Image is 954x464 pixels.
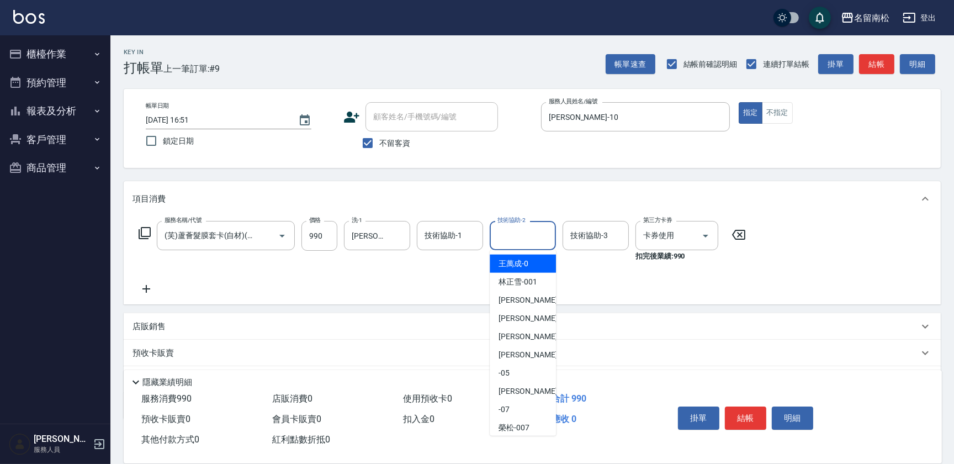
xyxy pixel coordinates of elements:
span: 紅利點數折抵 0 [272,434,330,445]
span: [PERSON_NAME] -04 [499,331,568,342]
span: 上一筆訂單:#9 [163,62,220,76]
span: 連續打單結帳 [763,59,809,70]
span: 店販消費 0 [272,393,312,404]
img: Person [9,433,31,455]
span: [PERSON_NAME] -02 [499,294,568,306]
button: 明細 [900,54,935,75]
label: 帳單日期 [146,102,169,110]
label: 服務名稱/代號 [165,216,202,224]
button: 不指定 [762,102,793,124]
span: 結帳前確認明細 [683,59,738,70]
h2: Key In [124,49,163,56]
label: 服務人員姓名/編號 [549,97,597,106]
label: 第三方卡券 [643,216,672,224]
span: [PERSON_NAME] -06 [499,386,568,397]
button: 預約管理 [4,68,106,97]
span: 業績合計 990 [534,393,586,404]
p: 服務人員 [34,445,90,455]
p: 扣完後業績: 990 [635,250,725,262]
span: 預收卡販賣 0 [141,414,190,424]
h5: [PERSON_NAME] [34,434,90,445]
span: 會員卡販賣 0 [272,414,321,424]
button: 掛單 [678,407,719,430]
p: 店販銷售 [132,321,166,333]
img: Logo [13,10,45,24]
h3: 打帳單 [124,60,163,76]
label: 技術協助-2 [497,216,526,224]
p: 隱藏業績明細 [142,377,192,388]
span: 服務消費 990 [141,393,192,404]
span: 其他付款方式 0 [141,434,199,445]
button: save [809,7,831,29]
button: 結帳 [725,407,766,430]
span: 王萬成 -0 [499,258,528,270]
button: 掛單 [818,54,854,75]
button: 客戶管理 [4,125,106,154]
span: 不留客資 [379,138,410,149]
p: 項目消費 [132,193,166,205]
span: -05 [499,367,510,379]
span: 榮松 -007 [499,422,529,434]
span: 鎖定日期 [163,135,194,147]
button: 指定 [739,102,762,124]
button: 商品管理 [4,154,106,182]
span: 使用預收卡 0 [403,393,452,404]
button: 帳單速查 [606,54,655,75]
div: 預收卡販賣 [124,340,941,366]
span: [PERSON_NAME] -03 [499,313,568,324]
button: 結帳 [859,54,894,75]
button: Open [273,227,291,245]
span: -07 [499,404,510,415]
div: 其他付款方式 [124,366,941,393]
button: Open [697,227,714,245]
div: 店販銷售 [124,313,941,340]
span: 扣入金 0 [403,414,434,424]
p: 預收卡販賣 [132,347,174,359]
input: YYYY/MM/DD hh:mm [146,111,287,129]
button: 登出 [898,8,941,28]
span: [PERSON_NAME] -004 [499,349,573,361]
button: 名留南松 [836,7,894,29]
div: 項目消費 [124,181,941,217]
button: 櫃檯作業 [4,40,106,68]
label: 洗-1 [352,216,362,224]
button: 報表及分析 [4,97,106,125]
div: 名留南松 [854,11,889,25]
span: 林正雪 -001 [499,276,537,288]
button: Choose date, selected date is 2025-08-11 [291,107,318,134]
label: 價格 [309,216,321,224]
button: 明細 [772,407,813,430]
